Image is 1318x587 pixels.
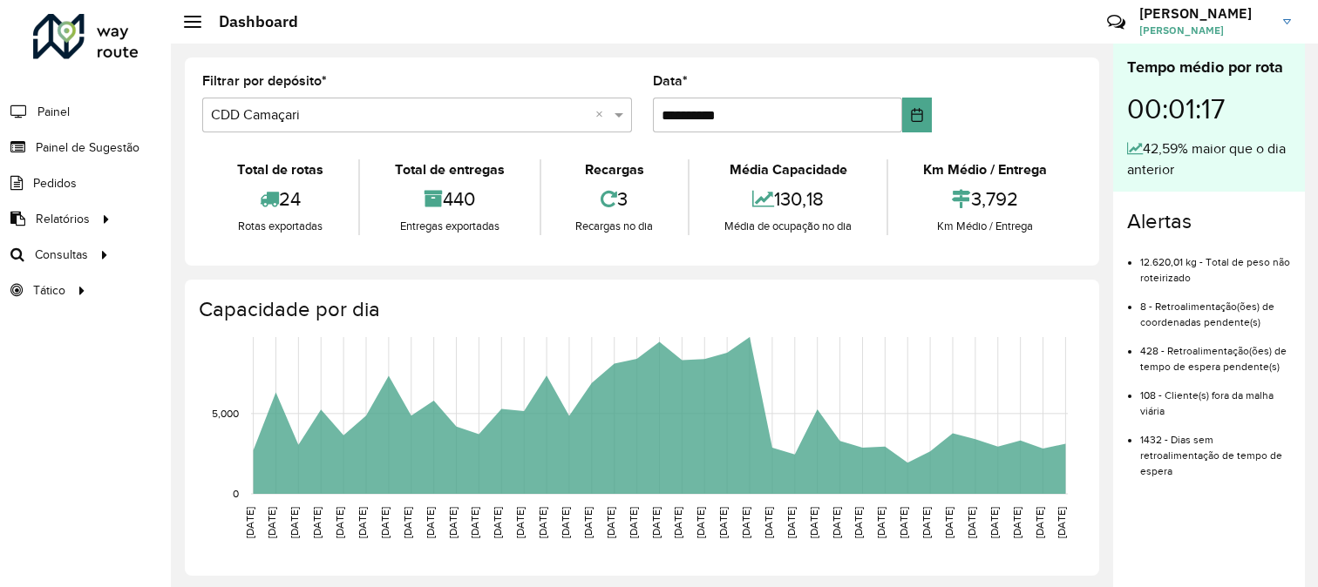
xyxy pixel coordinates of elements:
[808,507,819,538] text: [DATE]
[1097,3,1135,41] a: Contato Rápido
[672,507,683,538] text: [DATE]
[402,507,413,538] text: [DATE]
[694,218,882,235] div: Média de ocupação no dia
[560,507,571,538] text: [DATE]
[943,507,955,538] text: [DATE]
[1140,286,1291,330] li: 8 - Retroalimentação(ões) de coordenadas pendente(s)
[447,507,459,538] text: [DATE]
[740,507,751,538] text: [DATE]
[628,507,639,538] text: [DATE]
[1140,419,1291,479] li: 1432 - Dias sem retroalimentação de tempo de espera
[695,507,706,538] text: [DATE]
[650,507,662,538] text: [DATE]
[785,507,797,538] text: [DATE]
[36,210,90,228] span: Relatórios
[1056,507,1067,538] text: [DATE]
[595,105,610,125] span: Clear all
[694,180,882,218] div: 130,18
[1140,374,1291,419] li: 108 - Cliente(s) fora da malha viária
[35,246,88,264] span: Consultas
[212,408,239,419] text: 5,000
[853,507,864,538] text: [DATE]
[898,507,909,538] text: [DATE]
[893,218,1077,235] div: Km Médio / Entrega
[33,174,77,192] span: Pedidos
[357,507,368,538] text: [DATE]
[334,507,345,538] text: [DATE]
[289,507,300,538] text: [DATE]
[199,297,1082,322] h4: Capacidade por dia
[1139,5,1270,22] h3: [PERSON_NAME]
[514,507,526,538] text: [DATE]
[379,507,391,538] text: [DATE]
[1140,330,1291,374] li: 428 - Retroalimentação(ões) de tempo de espera pendente(s)
[902,98,932,132] button: Choose Date
[921,507,932,538] text: [DATE]
[492,507,503,538] text: [DATE]
[988,507,1000,538] text: [DATE]
[1127,56,1291,79] div: Tempo médio por rota
[546,159,684,180] div: Recargas
[37,103,70,121] span: Painel
[694,159,882,180] div: Média Capacidade
[364,218,535,235] div: Entregas exportadas
[266,507,277,538] text: [DATE]
[207,159,354,180] div: Total de rotas
[1140,241,1291,286] li: 12.620,01 kg - Total de peso não roteirizado
[469,507,480,538] text: [DATE]
[207,218,354,235] div: Rotas exportadas
[207,180,354,218] div: 24
[1127,209,1291,234] h4: Alertas
[244,507,255,538] text: [DATE]
[893,159,1077,180] div: Km Médio / Entrega
[1011,507,1022,538] text: [DATE]
[364,180,535,218] div: 440
[546,180,684,218] div: 3
[875,507,887,538] text: [DATE]
[831,507,842,538] text: [DATE]
[36,138,139,157] span: Painel de Sugestão
[582,507,594,538] text: [DATE]
[605,507,616,538] text: [DATE]
[1034,507,1045,538] text: [DATE]
[425,507,436,538] text: [DATE]
[201,12,298,31] h2: Dashboard
[763,507,774,538] text: [DATE]
[1127,138,1291,180] div: 42,59% maior que o dia anterior
[537,507,548,538] text: [DATE]
[364,159,535,180] div: Total de entregas
[202,71,327,91] label: Filtrar por depósito
[546,218,684,235] div: Recargas no dia
[33,281,65,300] span: Tático
[893,180,1077,218] div: 3,792
[653,71,688,91] label: Data
[1127,79,1291,138] div: 00:01:17
[311,507,323,538] text: [DATE]
[966,507,977,538] text: [DATE]
[717,507,729,538] text: [DATE]
[1139,23,1270,38] span: [PERSON_NAME]
[233,488,239,499] text: 0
